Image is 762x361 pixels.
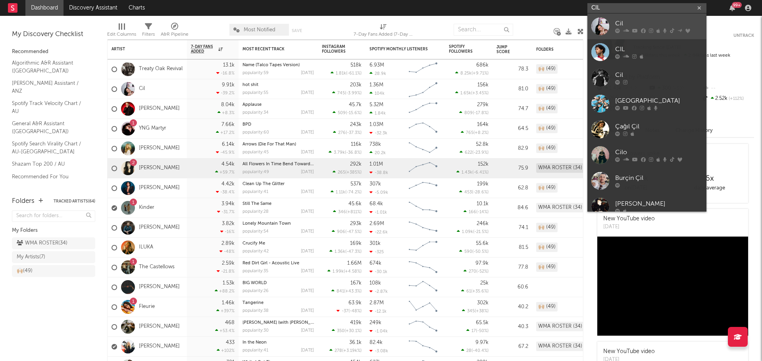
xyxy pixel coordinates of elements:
[536,47,596,52] div: Folders
[615,174,702,183] div: Burçin Çil
[242,182,285,186] a: Clean Up The Glitter
[346,250,360,254] span: -47.3 %
[477,102,489,107] div: 279k
[459,189,489,195] div: ( )
[242,71,269,75] div: popularity: 59
[476,142,489,147] div: 52.8k
[348,201,362,206] div: 45.6k
[215,170,235,175] div: +59.7 %
[221,181,235,187] div: 4.42k
[464,190,472,195] span: 453
[333,170,362,175] div: ( )
[454,24,513,36] input: Search...
[242,222,291,226] a: Lonely Mountain Town
[351,142,362,147] div: 116k
[242,222,314,226] div: Lonely Mountain Town
[242,142,296,147] a: Arrows (Die For That Man)
[369,261,381,266] div: 674k
[139,244,153,251] a: ILUKA
[221,162,235,167] div: 4.54k
[464,250,472,254] span: 590
[139,343,180,350] a: [PERSON_NAME]
[476,63,489,68] div: 686k
[477,269,487,274] span: -52 %
[369,150,386,155] div: 20.2k
[142,30,155,39] div: Filters
[346,91,360,96] span: -3.99 %
[477,122,489,127] div: 164k
[242,281,314,285] div: BIG WORLD
[242,170,269,174] div: popularity: 49
[369,102,383,107] div: 5.32M
[474,230,487,234] span: -21.5 %
[242,241,265,246] a: Crucify Me
[12,79,87,95] a: [PERSON_NAME] Assistant / ANZ
[335,250,345,254] span: 1.36k
[336,71,346,76] span: 1.81k
[12,99,87,115] a: Spotify Track Velocity Chart / AU
[729,5,735,11] button: 99+
[329,150,362,155] div: ( )
[242,321,325,325] a: [PERSON_NAME] (with [PERSON_NAME])
[139,145,180,152] a: [PERSON_NAME]
[464,111,473,115] span: 809
[478,162,489,167] div: 152k
[405,79,441,99] svg: Chart title
[496,223,528,233] div: 74.1
[139,284,180,290] a: [PERSON_NAME]
[405,277,441,297] svg: Chart title
[221,201,235,206] div: 3.94k
[222,82,235,88] div: 9.91k
[221,102,235,107] div: 8.04k
[12,251,95,263] a: My Artists(7)
[496,104,528,114] div: 74.7
[242,122,251,127] a: BPD
[459,249,489,254] div: ( )
[216,189,235,195] div: -38.4 %
[464,209,489,214] div: ( )
[191,44,216,54] span: 7-Day Fans Added
[12,210,95,222] input: Search for folders...
[242,103,262,107] a: Applause
[161,20,189,43] div: A&R Pipeline
[242,122,314,127] div: BPD
[496,183,528,193] div: 62.8
[301,71,314,75] div: [DATE]
[139,125,166,132] a: YNG Martyr
[603,215,655,223] div: New YouTube video
[727,97,744,101] span: +112 %
[139,66,183,73] a: Treaty Oak Revival
[536,84,558,94] div: 🙌🏼 (49)
[405,99,441,119] svg: Chart title
[496,243,528,252] div: 81.5
[216,90,235,96] div: -39.2 %
[222,142,235,147] div: 6.14k
[350,241,362,246] div: 169k
[301,150,314,155] div: [DATE]
[242,340,267,345] a: In the Neon
[17,252,45,262] div: My Artists ( 7 )
[221,241,235,246] div: 2.89k
[536,104,558,113] div: 🙌🏼 (49)
[338,131,346,135] span: 276
[475,261,489,266] div: 97.9k
[333,130,362,135] div: ( )
[347,261,362,266] div: 1.66M
[350,281,362,286] div: 167k
[242,91,268,95] div: popularity: 55
[477,181,489,187] div: 199k
[139,165,180,172] a: [PERSON_NAME]
[405,258,441,277] svg: Chart title
[242,281,267,285] a: BIG WORLD
[587,117,706,142] a: Çağıl Çil
[405,139,441,159] svg: Chart title
[12,197,35,206] div: Folders
[139,224,180,231] a: [PERSON_NAME]
[587,3,706,13] input: Search for artists
[615,71,702,80] div: Cil
[369,130,387,136] div: -32.3k
[107,30,136,39] div: Edit Columns
[301,91,314,95] div: [DATE]
[369,249,384,254] div: -325
[473,170,487,175] span: -6.41 %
